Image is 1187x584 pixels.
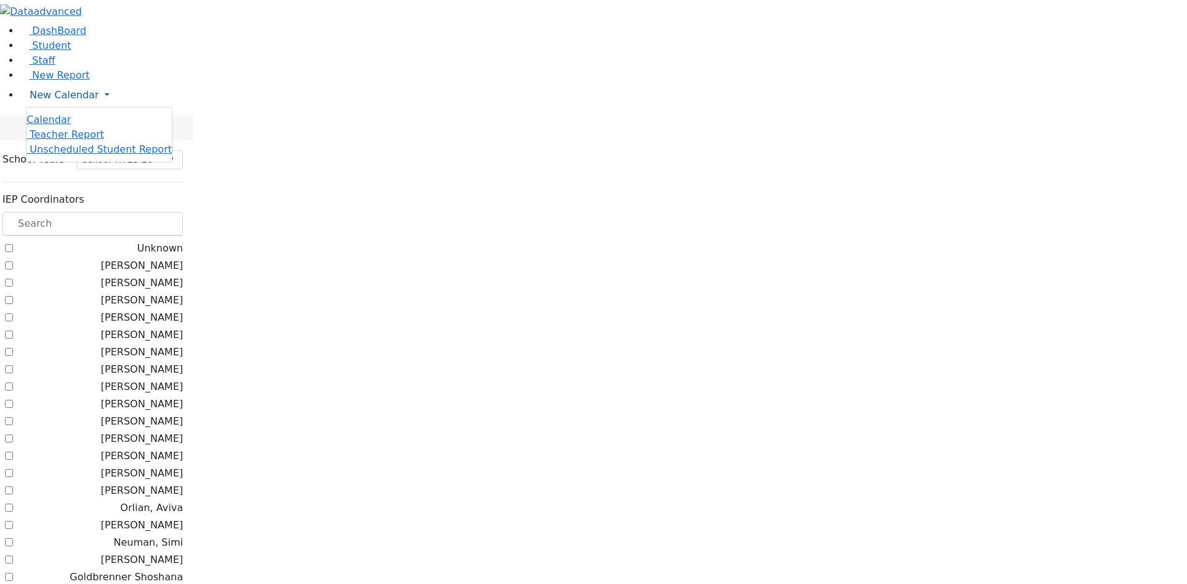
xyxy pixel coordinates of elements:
span: Student [32,40,71,51]
span: Unscheduled Student Report [30,143,172,155]
a: Teacher Report [27,129,104,140]
ul: New Calendar [26,107,172,163]
span: Teacher Report [30,129,104,140]
label: [PERSON_NAME] [101,276,183,290]
span: Staff [32,54,55,66]
label: IEP Coordinators [2,192,84,207]
label: [PERSON_NAME] [101,345,183,360]
label: [PERSON_NAME] [101,258,183,273]
input: Search [2,212,183,235]
label: [PERSON_NAME] [101,310,183,325]
label: Neuman, Simi [114,535,183,550]
a: Calendar [27,112,71,127]
label: [PERSON_NAME] [101,431,183,446]
label: [PERSON_NAME] [101,362,183,377]
a: Unscheduled Student Report [27,143,172,155]
label: [PERSON_NAME] [101,518,183,533]
label: [PERSON_NAME] [101,397,183,412]
label: [PERSON_NAME] [101,328,183,342]
a: New Calendar [20,83,1187,108]
span: Calendar [27,114,71,125]
a: Staff [20,54,55,66]
label: School Years [2,152,64,167]
label: [PERSON_NAME] [101,379,183,394]
label: [PERSON_NAME] [101,449,183,463]
span: New Calendar [30,89,99,101]
label: [PERSON_NAME] [101,483,183,498]
label: Unknown [137,241,183,256]
span: DashBoard [32,25,87,36]
a: DashBoard [20,25,87,36]
label: [PERSON_NAME] [101,293,183,308]
label: [PERSON_NAME] [101,466,183,481]
a: New Report [20,69,90,81]
label: [PERSON_NAME] [101,414,183,429]
label: Orlian, Aviva [121,501,183,515]
a: Student [20,40,71,51]
label: [PERSON_NAME] [101,552,183,567]
span: New Report [32,69,90,81]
